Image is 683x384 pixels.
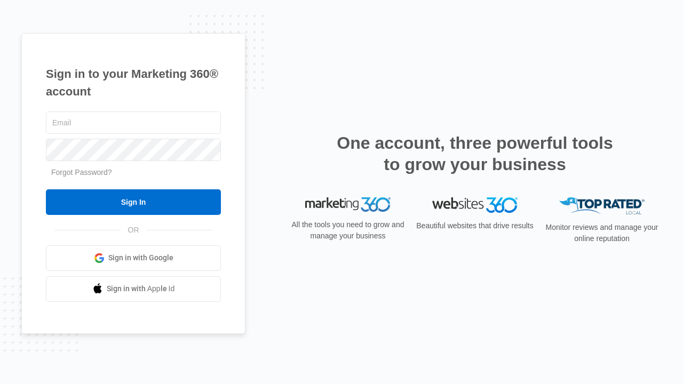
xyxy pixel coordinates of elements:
[333,132,616,175] h2: One account, three powerful tools to grow your business
[288,219,408,242] p: All the tools you need to grow and manage your business
[415,220,535,231] p: Beautiful websites that drive results
[46,65,221,100] h1: Sign in to your Marketing 360® account
[542,222,662,244] p: Monitor reviews and manage your online reputation
[108,252,173,263] span: Sign in with Google
[305,197,391,212] img: Marketing 360
[559,197,645,215] img: Top Rated Local
[51,168,112,177] a: Forgot Password?
[121,225,147,236] span: OR
[46,189,221,215] input: Sign In
[46,245,221,271] a: Sign in with Google
[107,283,175,294] span: Sign in with Apple Id
[46,111,221,134] input: Email
[432,197,518,213] img: Websites 360
[46,276,221,302] a: Sign in with Apple Id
